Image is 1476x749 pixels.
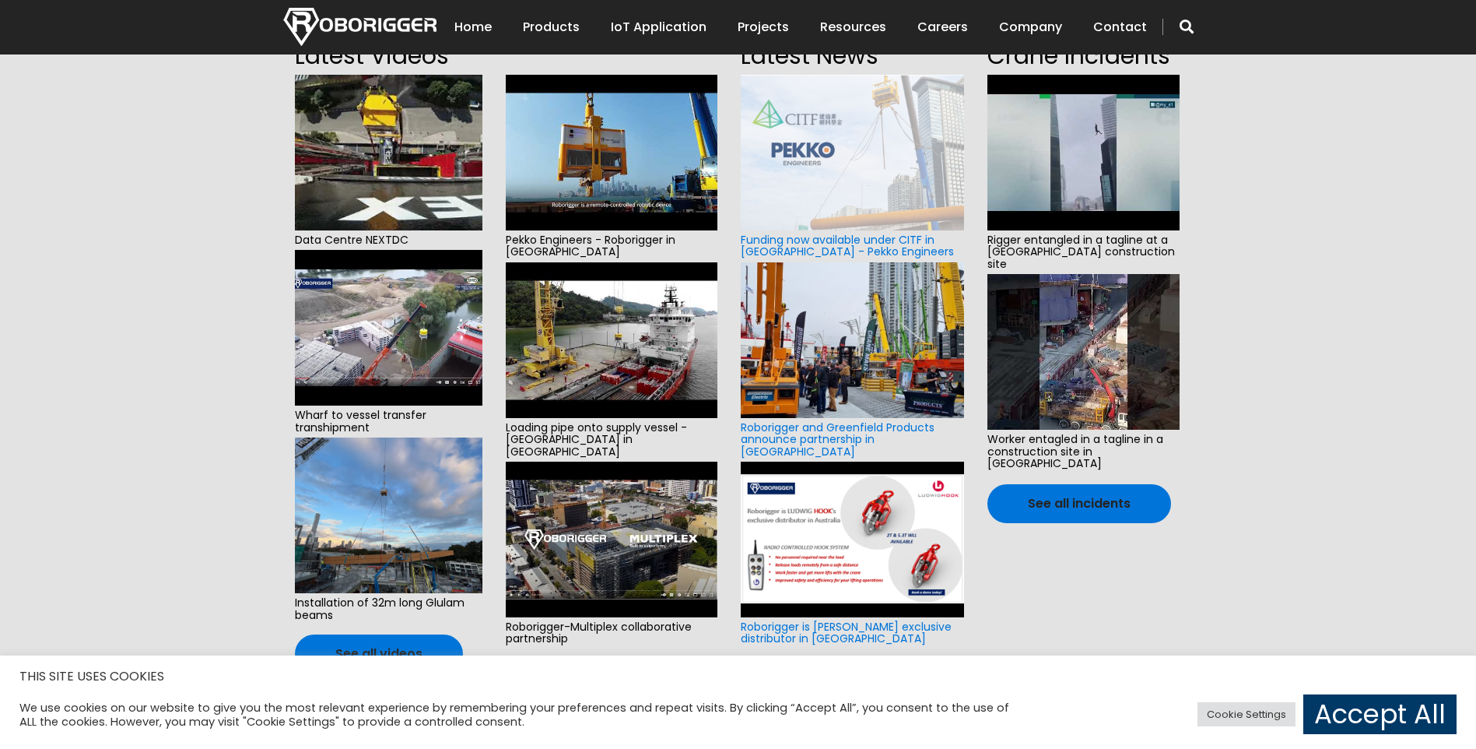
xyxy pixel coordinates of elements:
a: Company [999,3,1062,51]
a: Resources [820,3,886,51]
h2: Latest News [741,37,963,75]
span: Worker entagled in a tagline in a construction site in [GEOGRAPHIC_DATA] [987,430,1180,473]
span: Pekko Engineers - Roborigger in [GEOGRAPHIC_DATA] [506,230,718,262]
img: hqdefault.jpg [987,75,1180,230]
img: hqdefault.jpg [295,75,482,230]
span: Roborigger-Multiplex collaborative partnership [506,617,718,649]
span: Wharf to vessel transfer transhipment [295,406,482,438]
img: e6f0d910-cd76-44a6-a92d-b5ff0f84c0aa-2.jpg [295,438,482,593]
img: hqdefault.jpg [506,262,718,418]
span: Installation of 32m long Glulam beams [295,593,482,625]
img: hqdefault.jpg [506,462,718,617]
a: Contact [1093,3,1147,51]
a: Home [454,3,492,51]
a: IoT Application [611,3,706,51]
h5: THIS SITE USES COOKIES [19,666,1457,687]
a: Accept All [1303,694,1457,734]
img: hqdefault.jpg [295,250,482,406]
img: Nortech [283,8,436,46]
a: Products [523,3,580,51]
img: hqdefault.jpg [506,75,718,230]
a: Cookie Settings [1197,702,1295,726]
img: hqdefault.jpg [987,274,1180,430]
a: Roborigger and Greenfield Products announce partnership in [GEOGRAPHIC_DATA] [741,420,934,459]
a: See all incidents [987,484,1171,523]
span: Rigger entangled in a tagline at a [GEOGRAPHIC_DATA] construction site [987,230,1180,274]
a: Funding now available under CITF in [GEOGRAPHIC_DATA] - Pekko Engineers [741,232,954,259]
span: Loading pipe onto supply vessel - [GEOGRAPHIC_DATA] in [GEOGRAPHIC_DATA] [506,418,718,462]
a: Roborigger is [PERSON_NAME] exclusive distributor in [GEOGRAPHIC_DATA] [741,619,952,646]
h2: Latest Videos [295,37,482,75]
h2: Crane Incidents [987,37,1180,75]
a: Projects [738,3,789,51]
div: We use cookies on our website to give you the most relevant experience by remembering your prefer... [19,701,1025,729]
span: Data Centre NEXTDC [295,230,482,250]
a: See all videos [295,635,463,673]
a: Careers [917,3,968,51]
